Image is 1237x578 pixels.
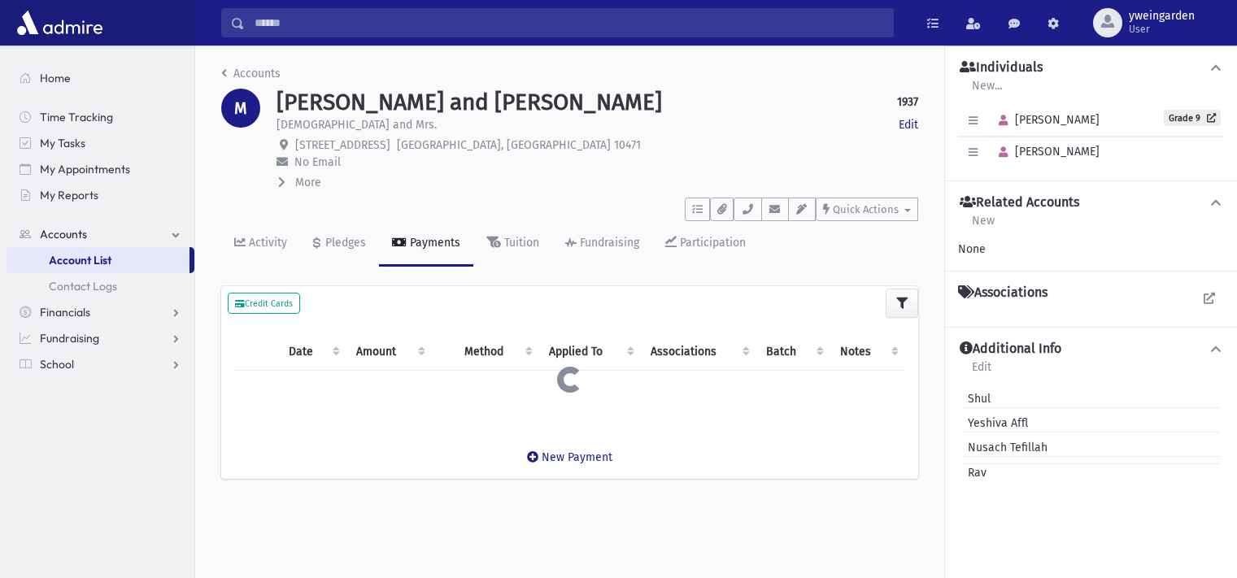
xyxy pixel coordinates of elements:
a: Participation [652,221,759,267]
div: M [221,89,260,128]
div: Payments [407,236,460,250]
th: Batch [756,333,830,371]
span: My Tasks [40,136,85,150]
h1: [PERSON_NAME] and [PERSON_NAME] [277,89,662,116]
span: Account List [49,253,111,267]
a: Edit [899,116,918,133]
button: Quick Actions [816,198,918,221]
th: Amount [346,333,432,371]
nav: breadcrumb [221,65,281,89]
span: No Email [294,155,341,169]
span: School [40,357,74,372]
a: Home [7,65,194,91]
a: Activity [221,221,300,267]
span: My Appointments [40,162,130,176]
button: Credit Cards [228,293,300,314]
a: Accounts [7,221,194,247]
a: Tuition [473,221,552,267]
a: Accounts [221,67,281,80]
h4: Related Accounts [960,194,1079,211]
h4: Additional Info [960,341,1061,358]
a: Contact Logs [7,273,194,299]
div: Fundraising [577,236,639,250]
th: Notes [830,333,905,371]
th: Date [279,333,346,371]
a: Fundraising [552,221,652,267]
span: Quick Actions [833,203,899,215]
a: Pledges [300,221,379,267]
span: yweingarden [1129,10,1195,23]
a: Payments [379,221,473,267]
p: [DEMOGRAPHIC_DATA] and Mrs. [277,116,437,133]
span: Nusach Tefillah [961,439,1048,456]
span: Accounts [40,227,87,241]
a: School [7,351,194,377]
span: [STREET_ADDRESS] [295,138,390,152]
strong: 1937 [897,93,918,111]
th: Associations [641,333,756,371]
span: Fundraising [40,331,99,345]
span: Rav [961,464,987,481]
span: User [1129,23,1195,36]
span: Financials [40,305,90,319]
button: Related Accounts [958,194,1224,211]
span: Home [40,71,71,85]
small: Credit Cards [235,298,293,309]
a: Time Tracking [7,104,194,130]
a: My Reports [7,182,194,208]
span: Time Tracking [40,110,113,124]
a: Account List [7,247,189,273]
div: Participation [677,236,746,250]
input: Search [245,8,893,37]
span: [PERSON_NAME] [991,113,1100,127]
div: Pledges [322,236,366,250]
div: None [958,241,1224,258]
a: New... [971,76,1003,106]
button: Individuals [958,59,1224,76]
a: Edit [971,358,992,387]
span: Yeshiva Affl [961,415,1028,432]
span: More [295,176,321,189]
span: [PERSON_NAME] [991,145,1100,159]
a: Fundraising [7,325,194,351]
img: AdmirePro [13,7,107,39]
div: Tuition [501,236,539,250]
th: Method [455,333,539,371]
a: New [971,211,995,241]
a: New Payment [514,437,625,477]
div: Activity [246,236,287,250]
span: My Reports [40,188,98,202]
h4: Associations [958,285,1048,301]
a: Grade 9 [1164,110,1221,126]
button: Additional Info [958,341,1224,358]
span: Contact Logs [49,279,117,293]
h4: Individuals [960,59,1043,76]
a: Financials [7,299,194,325]
span: [GEOGRAPHIC_DATA], [GEOGRAPHIC_DATA] 10471 [397,138,641,152]
button: More [277,174,323,191]
a: My Tasks [7,130,194,156]
span: Shul [961,390,991,407]
a: My Appointments [7,156,194,182]
th: Applied To [539,333,641,371]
